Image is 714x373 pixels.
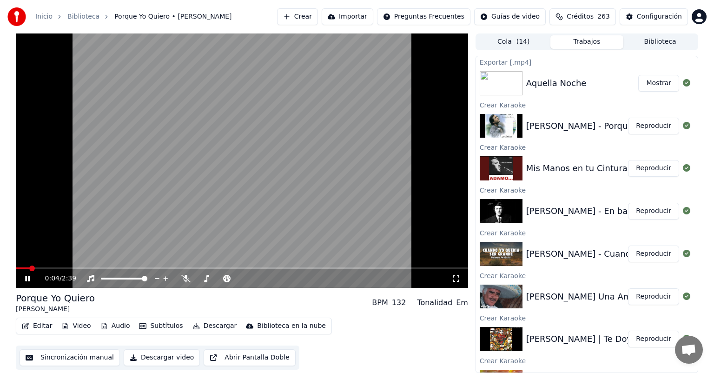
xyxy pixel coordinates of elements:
[392,297,406,308] div: 132
[16,305,95,314] div: [PERSON_NAME]
[628,246,679,262] button: Reproducir
[620,8,688,25] button: Configuración
[476,141,698,153] div: Crear Karaoke
[638,75,679,92] button: Mostrar
[526,290,650,303] div: [PERSON_NAME] Una Amante
[476,227,698,238] div: Crear Karaoke
[550,35,624,49] button: Trabajos
[549,8,616,25] button: Créditos263
[45,274,67,283] div: /
[204,349,295,366] button: Abrir Pantalla Doble
[474,8,546,25] button: Guías de video
[526,162,628,175] div: Mis Manos en tu Cintura
[597,12,610,21] span: 263
[628,118,679,134] button: Reproducir
[67,12,99,21] a: Biblioteca
[628,160,679,177] button: Reproducir
[124,349,200,366] button: Descargar video
[58,320,94,333] button: Video
[628,288,679,305] button: Reproducir
[526,120,675,133] div: [PERSON_NAME] - Porque Yo Quiero
[628,331,679,347] button: Reproducir
[526,77,587,90] div: Aquella Noche
[516,37,530,47] span: ( 14 )
[189,320,241,333] button: Descargar
[97,320,134,333] button: Audio
[20,349,120,366] button: Sincronización manual
[567,12,594,21] span: Créditos
[476,184,698,195] div: Crear Karaoke
[45,274,59,283] span: 0:04
[456,297,468,308] div: Em
[257,321,326,331] div: Biblioteca en la nube
[476,99,698,110] div: Crear Karaoke
[35,12,53,21] a: Inicio
[7,7,26,26] img: youka
[476,355,698,366] div: Crear Karaoke
[135,320,186,333] button: Subtítulos
[476,56,698,67] div: Exportar [.mp4]
[476,312,698,323] div: Crear Karaoke
[114,12,231,21] span: Porque Yo Quiero • [PERSON_NAME]
[417,297,452,308] div: Tonalidad
[277,8,318,25] button: Crear
[372,297,388,308] div: BPM
[675,336,703,364] a: Chat abierto
[62,274,76,283] span: 2:39
[637,12,682,21] div: Configuración
[623,35,697,49] button: Biblioteca
[477,35,550,49] button: Cola
[526,333,688,346] div: [PERSON_NAME] | Te Doy Una Canción
[35,12,232,21] nav: breadcrumb
[377,8,470,25] button: Preguntas Frecuentes
[18,320,56,333] button: Editar
[322,8,373,25] button: Importar
[16,292,95,305] div: Porque Yo Quiero
[628,203,679,220] button: Reproducir
[476,270,698,281] div: Crear Karaoke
